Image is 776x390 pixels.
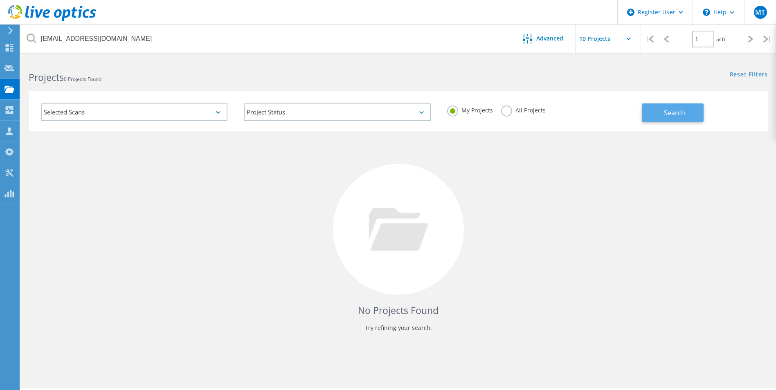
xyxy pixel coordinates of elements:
[501,105,546,113] label: All Projects
[642,103,704,122] button: Search
[41,103,227,121] div: Selected Scans
[447,105,493,113] label: My Projects
[37,304,760,317] h4: No Projects Found
[8,17,96,23] a: Live Optics Dashboard
[730,72,768,78] a: Reset Filters
[29,71,64,84] b: Projects
[755,9,765,16] span: MT
[716,36,725,43] span: of 0
[664,108,685,117] span: Search
[20,25,511,53] input: Search projects by name, owner, ID, company, etc
[759,25,776,54] div: |
[703,9,710,16] svg: \n
[64,76,101,83] span: 0 Projects Found
[641,25,658,54] div: |
[37,321,760,334] p: Try refining your search.
[536,36,563,41] span: Advanced
[244,103,430,121] div: Project Status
